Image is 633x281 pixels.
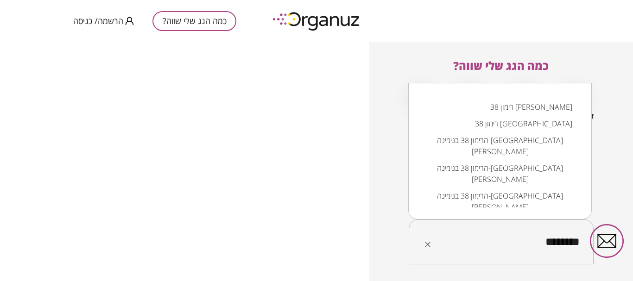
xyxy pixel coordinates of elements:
button: הרשמה/ כניסה [73,15,134,27]
li: הרימון 38 בנימינה-[GEOGRAPHIC_DATA][PERSON_NAME] [420,187,580,215]
li: הרימון 38 בנימינה-[GEOGRAPHIC_DATA][PERSON_NAME] [420,132,580,160]
span: הרשמה/ כניסה [73,16,123,25]
img: logo [266,8,368,34]
button: כמה הגג שלי שווה? [152,11,236,31]
button: Clear [421,238,434,251]
li: רימון 38 [GEOGRAPHIC_DATA] [420,115,580,132]
li: רימון 38 [PERSON_NAME] [420,99,580,115]
li: הרימון 38 בנימינה-[GEOGRAPHIC_DATA][PERSON_NAME] [420,160,580,187]
span: כמה הגג שלי שווה? [453,58,549,73]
